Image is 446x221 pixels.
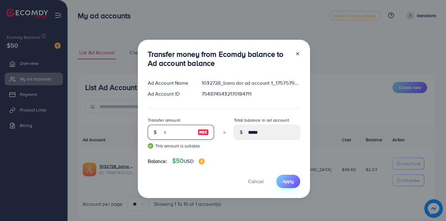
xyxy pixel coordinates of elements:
[184,158,193,165] span: USD
[148,143,153,149] img: guide
[143,79,197,87] div: Ad Account Name
[198,129,209,136] img: image
[234,117,289,123] label: Total balance in ad account
[197,90,305,97] div: 7548745432170184711
[148,158,167,165] span: Balance:
[148,143,214,149] small: This amount is suitable
[148,50,290,68] h3: Transfer money from Ecomdy balance to Ad account balance
[197,79,305,87] div: 1032728_bana dor ad account 1_1757579407255
[282,178,294,184] span: Apply
[199,158,205,165] img: image
[172,157,205,165] h4: $50
[248,178,264,185] span: Cancel
[143,90,197,97] div: Ad Account ID
[240,175,271,188] button: Cancel
[148,117,180,123] label: Transfer amount
[276,175,300,188] button: Apply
